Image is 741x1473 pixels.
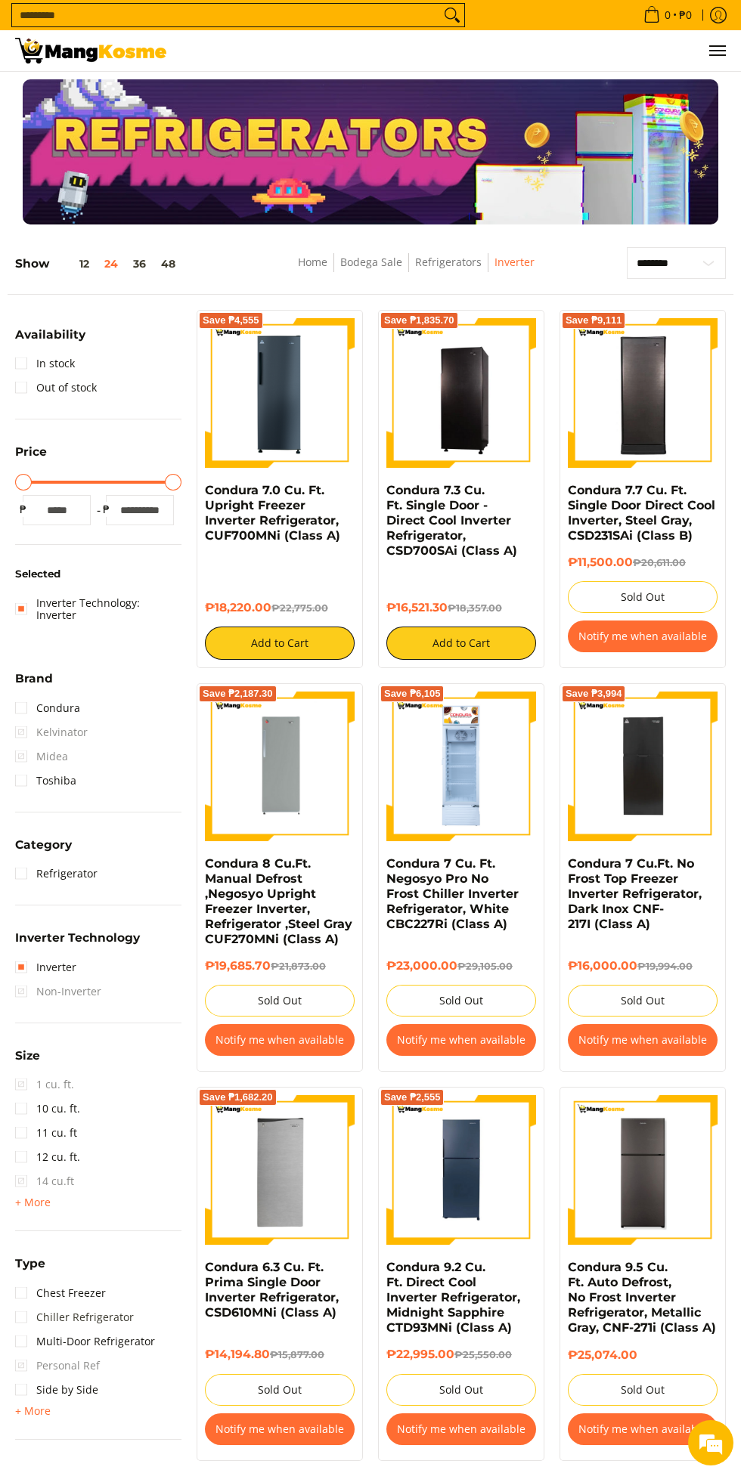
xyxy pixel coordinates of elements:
[15,1354,100,1378] span: Personal Ref
[181,30,726,71] ul: Customer Navigation
[568,555,718,570] h6: ₱11,500.00
[15,1281,106,1305] a: Chest Freezer
[203,689,273,698] span: Save ₱2,187.30
[15,329,85,351] summary: Open
[568,856,702,931] a: Condura 7 Cu.Ft. No Frost Top Freezer Inverter Refrigerator, Dark Inox CNF-217I (Class A)
[15,1329,155,1354] a: Multi-Door Refrigerator
[568,620,718,652] button: Notify me when available
[205,627,355,660] button: Add to Cart
[15,351,75,376] a: In stock
[15,1258,45,1280] summary: Open
[386,856,519,931] a: Condura 7 Cu. Ft. Negosyo Pro No Frost Chiller Inverter Refrigerator, White CBC227Ri (Class A)
[568,958,718,973] h6: ₱16,000.00
[205,1095,355,1245] img: Condura 6.3 Cu. Ft. Prima Single Door Inverter Refrigerator, CSD610MNi (Class A)
[248,8,284,44] div: Minimize live chat window
[205,985,355,1017] button: Sold Out
[15,1097,80,1121] a: 10 cu. ft.
[205,1260,339,1320] a: Condura 6.3 Cu. Ft. Prima Single Door Inverter Refrigerator, CSD610MNi (Class A)
[15,862,98,886] a: Refrigerator
[205,1024,355,1056] button: Notify me when available
[386,1260,520,1335] a: Condura 9.2 Cu. Ft. Direct Cool Inverter Refrigerator, Midnight Sapphire CTD93MNi (Class A)
[568,1260,716,1335] a: Condura 9.5 Cu. Ft. Auto Defrost, No Frost Inverter Refrigerator, Metallic Gray, CNF-271i (Class A)
[15,1072,74,1097] span: 1 cu. ft.
[205,483,340,543] a: Condura 7.0 Cu. Ft. Upright Freezer Inverter Refrigerator, CUF700MNi (Class A)
[386,1097,536,1243] img: condura-9.3-cubic-feet-direct-cool-inverter-refrigerator-midnight-sapphire-full-view-mang-kosme
[15,1402,51,1420] summary: Open
[205,1374,355,1406] button: Sold Out
[15,1145,80,1169] a: 12 cu. ft.
[205,1413,355,1445] button: Notify me when available
[205,318,355,468] img: Condura 7.0 Cu. Ft. Upright Freezer Inverter Refrigerator, CUF700MNi (Class A)
[15,932,140,955] summary: Open
[15,568,181,580] h6: Selected
[15,376,97,400] a: Out of stock
[88,190,209,343] span: We're online!
[415,255,482,269] a: Refrigerators
[568,1374,718,1406] button: Sold Out
[15,720,88,744] span: Kelvinator
[15,446,47,457] span: Price
[15,1196,51,1208] span: + More
[15,1169,74,1193] span: 14 cu.ft
[15,1193,51,1212] summary: Open
[386,1024,536,1056] button: Notify me when available
[153,258,183,270] button: 48
[495,253,535,272] span: Inverter
[15,673,53,684] span: Brand
[205,600,355,615] h6: ₱18,220.00
[440,4,464,26] button: Search
[49,258,97,270] button: 12
[568,692,718,841] img: Condura 7 Cu.Ft. No Frost Top Freezer Inverter Refrigerator, Dark Inox CNF-217I (Class A)
[568,320,718,466] img: Condura 7.7 Cu. Ft. Single Door Direct Cool Inverter, Steel Gray, CSD231SAi (Class B)
[271,602,328,614] del: ₱22,775.00
[15,769,76,793] a: Toshiba
[448,602,502,614] del: ₱18,357.00
[568,985,718,1017] button: Sold Out
[97,258,126,270] button: 24
[15,256,183,271] h5: Show
[15,502,30,517] span: ₱
[15,1305,134,1329] a: Chiller Refrigerator
[15,446,47,469] summary: Open
[662,10,673,20] span: 0
[98,502,113,517] span: ₱
[126,258,153,270] button: 36
[15,673,53,695] summary: Open
[633,557,686,568] del: ₱20,611.00
[384,316,454,325] span: Save ₱1,835.70
[568,581,718,613] button: Sold Out
[637,961,693,972] del: ₱19,994.00
[454,1349,512,1360] del: ₱25,550.00
[15,1405,51,1417] span: + More
[15,839,72,850] span: Category
[386,985,536,1017] button: Sold Out
[386,1413,536,1445] button: Notify me when available
[568,483,715,543] a: Condura 7.7 Cu. Ft. Single Door Direct Cool Inverter, Steel Gray, CSD231SAi (Class B)
[386,958,536,973] h6: ₱23,000.00
[203,316,259,325] span: Save ₱4,555
[15,38,166,63] img: Bodega Sale Refrigerator l Mang Kosme: Home Appliances Warehouse Sale
[457,961,513,972] del: ₱29,105.00
[15,979,101,1004] span: Non-Inverter
[15,696,80,720] a: Condura
[340,255,402,269] a: Bodega Sale
[708,30,726,71] button: Menu
[568,1095,718,1245] img: Condura 9.5 Cu. Ft. Auto Defrost, No Frost Inverter Refrigerator, Metallic Gray, CNF-271i (Class A)
[15,932,140,943] span: Inverter Technology
[8,413,288,466] textarea: Type your message and hit 'Enter'
[15,839,72,862] summary: Open
[271,961,326,972] del: ₱21,873.00
[384,689,441,698] span: Save ₱6,105
[566,316,622,325] span: Save ₱9,111
[386,1374,536,1406] button: Sold Out
[386,1347,536,1362] h6: ₱22,995.00
[386,483,517,558] a: Condura 7.3 Cu. Ft. Single Door - Direct Cool Inverter Refrigerator, CSD700SAi (Class A)
[239,253,594,287] nav: Breadcrumbs
[270,1349,324,1360] del: ₱15,877.00
[386,320,536,466] img: Condura 7.3 Cu. Ft. Single Door - Direct Cool Inverter Refrigerator, CSD700SAi (Class A)
[15,1378,98,1402] a: Side by Side
[205,958,355,973] h6: ₱19,685.70
[205,856,352,946] a: Condura 8 Cu.Ft. Manual Defrost ,Negosyo Upright Freezer Inverter, Refrigerator ,Steel Gray CUF27...
[677,10,694,20] span: ₱0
